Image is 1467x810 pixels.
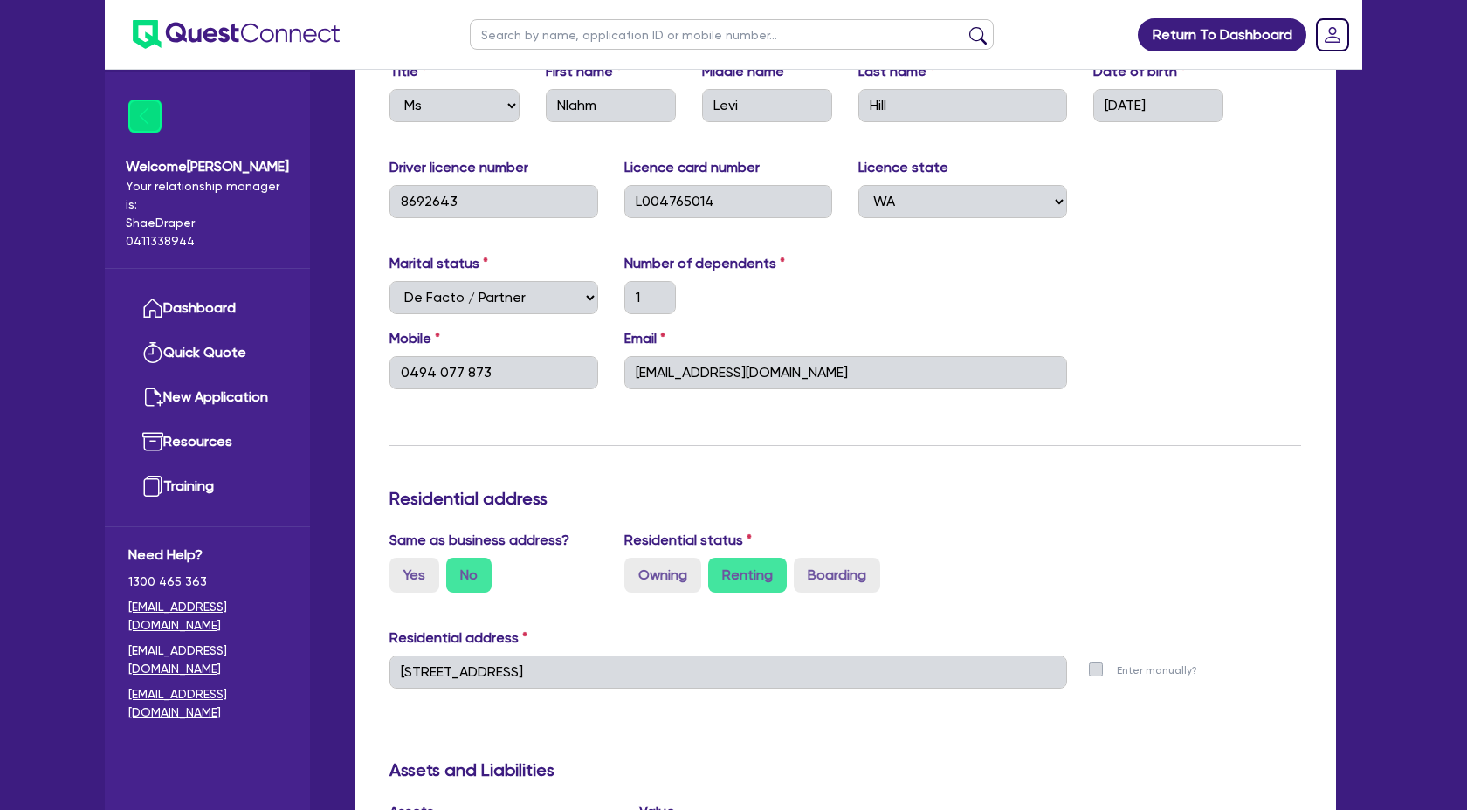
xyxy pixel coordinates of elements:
[128,375,286,420] a: New Application
[389,530,569,551] label: Same as business address?
[1310,12,1355,58] a: Dropdown toggle
[470,19,994,50] input: Search by name, application ID or mobile number...
[389,628,527,649] label: Residential address
[128,598,286,635] a: [EMAIL_ADDRESS][DOMAIN_NAME]
[702,61,784,82] label: Middle name
[126,177,289,251] span: Your relationship manager is: Shae Draper 0411338944
[1138,18,1306,51] a: Return To Dashboard
[1117,662,1197,679] label: Enter manually?
[128,420,286,464] a: Resources
[389,253,488,274] label: Marital status
[794,558,880,593] label: Boarding
[142,476,163,497] img: training
[389,488,1301,509] h3: Residential address
[133,20,340,49] img: quest-connect-logo-blue
[1093,89,1223,122] input: DD / MM / YYYY
[389,157,528,178] label: Driver licence number
[624,157,760,178] label: Licence card number
[389,328,440,349] label: Mobile
[858,157,948,178] label: Licence state
[128,286,286,331] a: Dashboard
[446,558,492,593] label: No
[128,464,286,509] a: Training
[389,558,439,593] label: Yes
[708,558,787,593] label: Renting
[1093,61,1186,82] label: Date of birth
[142,387,163,408] img: new-application
[128,331,286,375] a: Quick Quote
[128,685,286,722] a: [EMAIL_ADDRESS][DOMAIN_NAME]
[624,530,752,551] label: Residential status
[126,156,289,177] span: Welcome [PERSON_NAME]
[624,558,701,593] label: Owning
[128,100,162,133] img: icon-menu-close
[624,253,785,274] label: Number of dependents
[389,759,1301,780] h3: Assets and Liabilities
[546,61,622,82] label: First name
[858,61,935,82] label: Last name
[624,328,665,349] label: Email
[142,342,163,363] img: quick-quote
[128,545,286,566] span: Need Help?
[128,642,286,678] a: [EMAIL_ADDRESS][DOMAIN_NAME]
[128,573,286,591] span: 1300 465 363
[389,61,427,82] label: Title
[142,431,163,452] img: resources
